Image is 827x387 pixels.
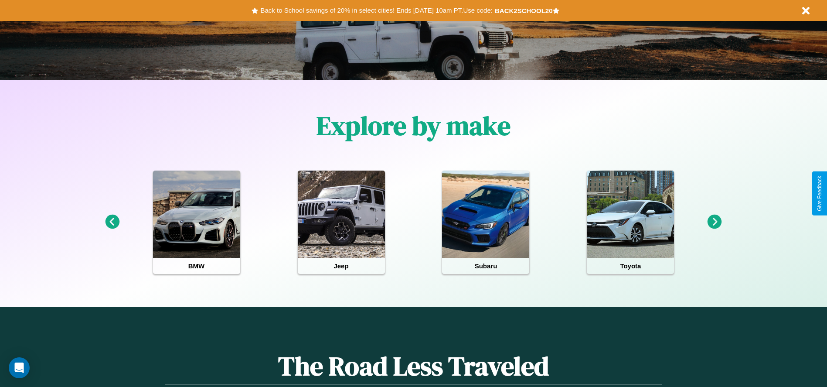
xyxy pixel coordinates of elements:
[9,357,30,378] div: Open Intercom Messenger
[153,258,240,274] h4: BMW
[165,348,661,384] h1: The Road Less Traveled
[317,108,510,144] h1: Explore by make
[495,7,553,14] b: BACK2SCHOOL20
[298,258,385,274] h4: Jeep
[587,258,674,274] h4: Toyota
[817,176,823,211] div: Give Feedback
[258,4,494,17] button: Back to School savings of 20% in select cities! Ends [DATE] 10am PT.Use code:
[442,258,529,274] h4: Subaru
